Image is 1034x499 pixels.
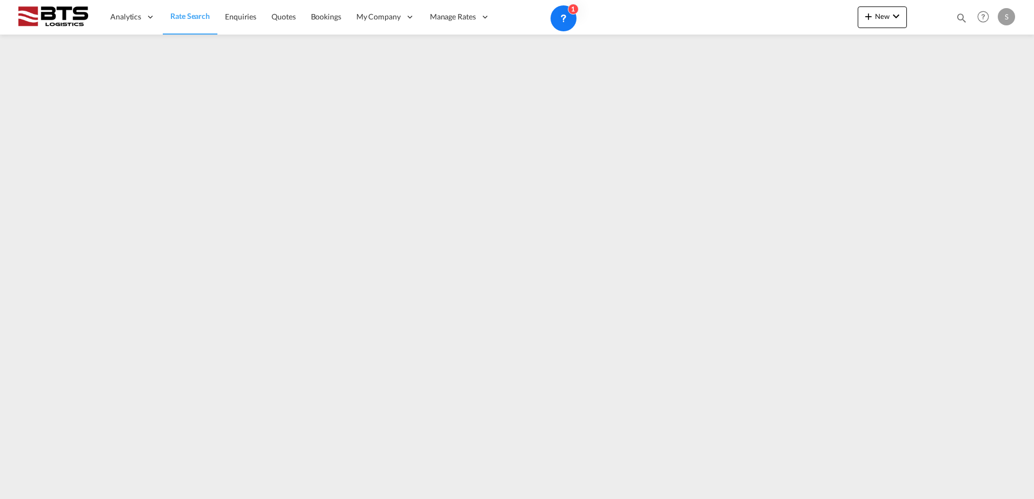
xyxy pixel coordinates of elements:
[110,11,141,22] span: Analytics
[271,12,295,21] span: Quotes
[974,8,992,26] span: Help
[356,11,401,22] span: My Company
[956,12,967,28] div: icon-magnify
[862,12,903,21] span: New
[998,8,1015,25] div: S
[890,10,903,23] md-icon: icon-chevron-down
[974,8,998,27] div: Help
[16,5,89,29] img: cdcc71d0be7811ed9adfbf939d2aa0e8.png
[862,10,875,23] md-icon: icon-plus 400-fg
[311,12,341,21] span: Bookings
[430,11,476,22] span: Manage Rates
[225,12,256,21] span: Enquiries
[858,6,907,28] button: icon-plus 400-fgNewicon-chevron-down
[170,11,210,21] span: Rate Search
[956,12,967,24] md-icon: icon-magnify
